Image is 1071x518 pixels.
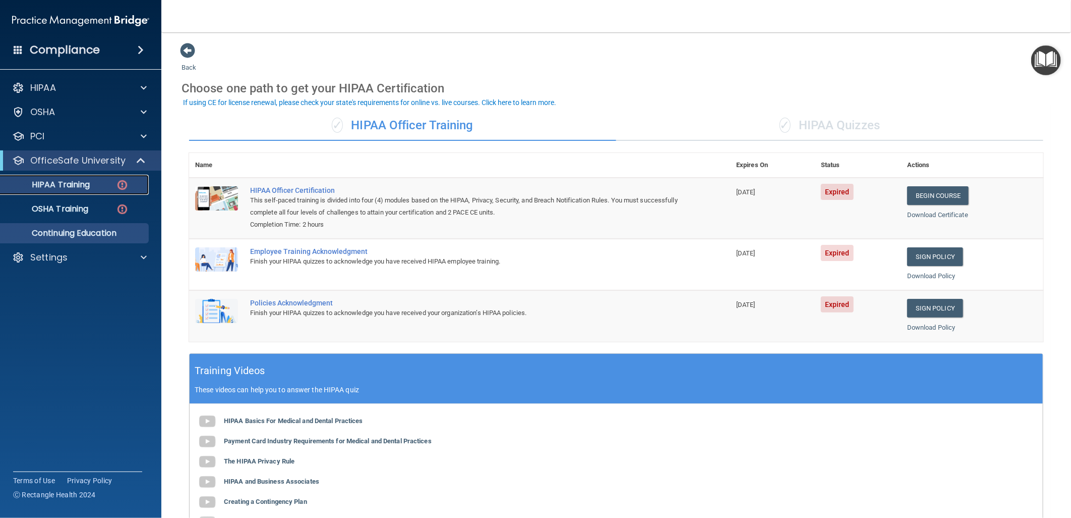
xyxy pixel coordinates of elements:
[7,228,144,238] p: Continuing Education
[250,194,680,219] div: This self-paced training is divided into four (4) modules based on the HIPAA, Privacy, Security, ...
[901,153,1043,178] th: Actions
[189,153,244,178] th: Name
[907,186,969,205] a: Begin Course
[780,118,791,133] span: ✓
[7,204,88,214] p: OSHA Training
[30,154,126,167] p: OfficeSafe University
[250,186,680,194] a: HIPAA Officer Certification
[815,153,901,178] th: Status
[224,417,363,425] b: HIPAA Basics For Medical and Dental Practices
[116,203,129,216] img: danger-circle.6113f641.png
[197,452,217,472] img: gray_youtube_icon.38fcd6cc.png
[182,51,196,71] a: Back
[250,307,680,319] div: Finish your HIPAA quizzes to acknowledge you have received your organization’s HIPAA policies.
[250,219,680,231] div: Completion Time: 2 hours
[907,324,956,331] a: Download Policy
[907,272,956,280] a: Download Policy
[189,111,616,141] div: HIPAA Officer Training
[736,249,755,257] span: [DATE]
[30,130,44,142] p: PCI
[224,437,432,445] b: Payment Card Industry Requirements for Medical and Dental Practices
[730,153,815,178] th: Expires On
[30,251,68,264] p: Settings
[907,299,963,318] a: Sign Policy
[224,478,319,485] b: HIPAA and Business Associates
[12,106,147,118] a: OSHA
[13,476,55,486] a: Terms of Use
[1031,45,1061,75] button: Open Resource Center
[183,99,556,106] div: If using CE for license renewal, please check your state's requirements for online vs. live cours...
[7,180,90,190] p: HIPAA Training
[12,251,147,264] a: Settings
[182,97,558,108] button: If using CE for license renewal, please check your state's requirements for online vs. live cours...
[736,188,755,196] span: [DATE]
[12,154,146,167] a: OfficeSafe University
[907,211,968,219] a: Download Certificate
[197,432,217,452] img: gray_youtube_icon.38fcd6cc.png
[30,43,100,57] h4: Compliance
[224,457,294,465] b: The HIPAA Privacy Rule
[12,82,147,94] a: HIPAA
[907,247,963,266] a: Sign Policy
[250,247,680,255] div: Employee Training Acknowledgment
[12,130,147,142] a: PCI
[195,362,265,380] h5: Training Videos
[30,82,56,94] p: HIPAA
[12,11,149,31] img: PMB logo
[616,111,1043,141] div: HIPAA Quizzes
[197,472,217,492] img: gray_youtube_icon.38fcd6cc.png
[250,299,680,307] div: Policies Acknowledgment
[182,74,1051,103] div: Choose one path to get your HIPAA Certification
[821,245,854,261] span: Expired
[736,301,755,308] span: [DATE]
[197,411,217,432] img: gray_youtube_icon.38fcd6cc.png
[67,476,112,486] a: Privacy Policy
[898,447,1059,487] iframe: Drift Widget Chat Controller
[821,184,854,200] span: Expired
[250,255,680,268] div: Finish your HIPAA quizzes to acknowledge you have received HIPAA employee training.
[116,179,129,191] img: danger-circle.6113f641.png
[197,492,217,512] img: gray_youtube_icon.38fcd6cc.png
[224,498,307,505] b: Creating a Contingency Plan
[30,106,55,118] p: OSHA
[821,296,854,313] span: Expired
[332,118,343,133] span: ✓
[13,490,96,500] span: Ⓒ Rectangle Health 2024
[195,386,1038,394] p: These videos can help you to answer the HIPAA quiz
